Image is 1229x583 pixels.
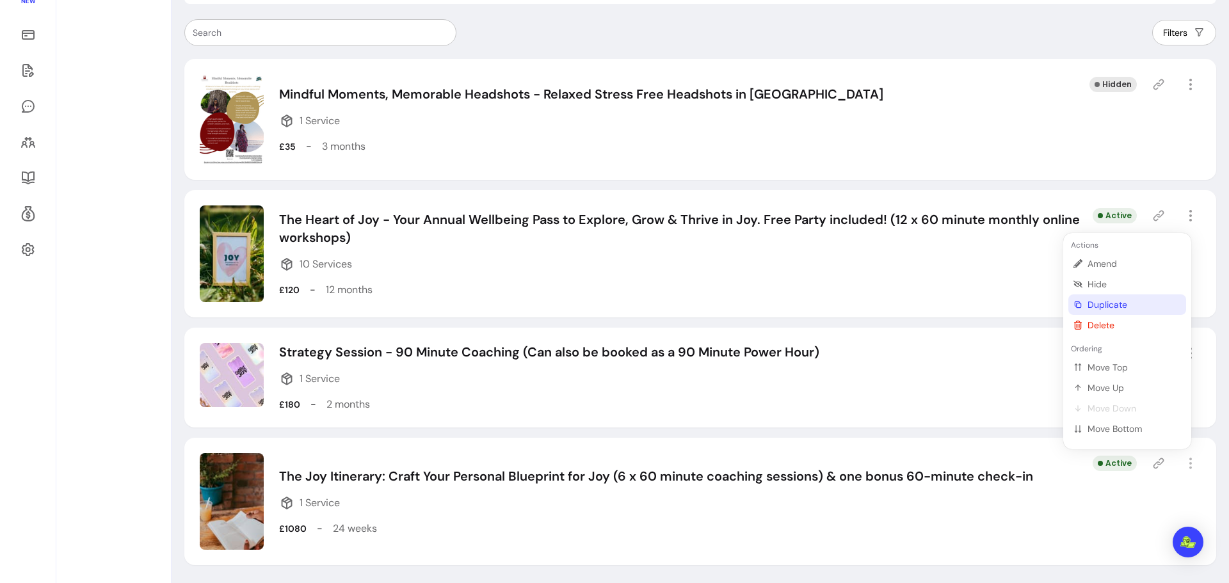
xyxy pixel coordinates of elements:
[326,282,373,298] p: 12 months
[1093,456,1137,471] div: Active
[279,85,883,103] p: Mindful Moments, Memorable Headshots - Relaxed Stress Free Headshots in [GEOGRAPHIC_DATA]
[300,257,352,272] span: 10 Services
[1088,298,1181,311] span: Duplicate
[279,140,296,153] p: £35
[279,467,1033,485] p: The Joy Itinerary: Craft Your Personal Blueprint for Joy (6 x 60 minute coaching sessions) & one ...
[1068,344,1102,354] span: Ordering
[1152,20,1216,45] button: Filters
[333,521,377,536] p: 24 weeks
[1088,319,1181,331] span: Delete
[200,74,264,164] img: Image of Mindful Moments, Memorable Headshots - Relaxed Stress Free Headshots in Cardiff
[200,205,264,302] img: Image of The Heart of Joy - Your Annual Wellbeing Pass to Explore, Grow & Thrive in Joy. Free Par...
[306,139,312,154] p: -
[1088,361,1181,374] span: Move Top
[279,398,300,411] p: £180
[326,397,370,412] p: 2 months
[300,371,340,387] span: 1 Service
[300,495,340,511] span: 1 Service
[279,284,300,296] p: £120
[1093,208,1137,223] div: Active
[279,211,1093,246] p: The Heart of Joy - Your Annual Wellbeing Pass to Explore, Grow & Thrive in Joy. Free Party includ...
[310,282,316,298] p: -
[15,19,40,50] a: Sales
[310,397,316,412] p: -
[1088,257,1181,270] span: Amend
[200,343,264,407] img: Image of Strategy Session - 90 Minute Coaching (Can also be booked as a 90 Minute Power Hour)
[1068,240,1098,250] span: Actions
[1088,278,1181,291] span: Hide
[1088,381,1181,394] span: Move Up
[300,113,340,129] span: 1 Service
[15,127,40,157] a: Clients
[193,26,448,39] input: Search
[1173,527,1203,557] div: Open Intercom Messenger
[322,139,365,154] p: 3 months
[1089,77,1137,92] div: Hidden
[15,55,40,86] a: Waivers
[317,521,323,536] p: -
[15,234,40,265] a: Settings
[279,522,307,535] p: £1080
[200,453,264,550] img: Image of The Joy Itinerary: Craft Your Personal Blueprint for Joy (6 x 60 minute coaching session...
[15,91,40,122] a: My Messages
[1088,422,1181,435] span: Move Bottom
[279,343,819,361] p: Strategy Session - 90 Minute Coaching (Can also be booked as a 90 Minute Power Hour)
[15,163,40,193] a: Resources
[15,198,40,229] a: Refer & Earn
